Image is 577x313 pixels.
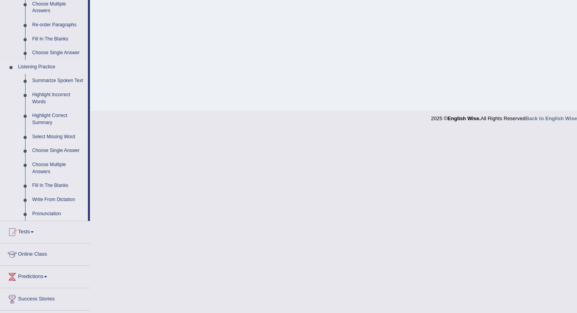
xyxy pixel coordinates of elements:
[0,288,90,308] a: Success Stories
[29,88,88,109] a: Highlight Incorrect Words
[29,179,88,193] a: Fill In The Blanks
[29,109,88,130] a: Highlight Correct Summary
[29,46,88,60] a: Choose Single Answer
[29,32,88,46] a: Fill In The Blanks
[29,193,88,207] a: Write From Dictation
[431,111,577,122] div: 2025 © All Rights Reserved
[29,130,88,144] a: Select Missing Word
[29,144,88,158] a: Choose Single Answer
[0,243,90,263] a: Online Class
[29,207,88,221] a: Pronunciation
[447,115,480,121] strong: English Wise.
[526,115,577,121] a: Back to English Wise
[29,18,88,32] a: Re-order Paragraphs
[29,74,88,88] a: Summarize Spoken Text
[15,60,88,74] a: Listening Practice
[0,266,90,286] a: Predictions
[0,221,90,241] a: Tests
[29,158,88,179] a: Choose Multiple Answers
